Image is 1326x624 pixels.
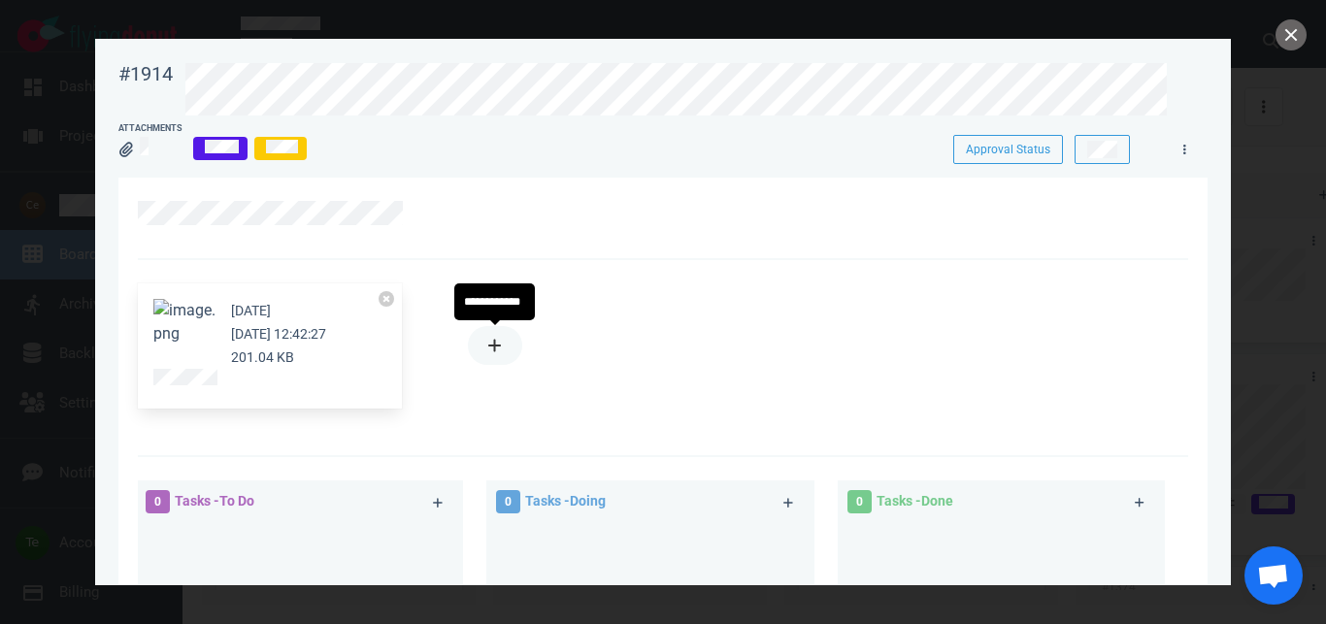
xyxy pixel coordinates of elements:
button: Zoom image [153,299,215,345]
small: [DATE] 12:42:27 [231,326,326,342]
span: 0 [146,490,170,513]
span: Tasks - Done [877,493,953,509]
small: [DATE] [231,303,271,318]
div: Attachments [118,122,182,136]
span: Tasks - Doing [525,493,606,509]
button: Approval Status [953,135,1063,164]
div: #1914 [118,62,173,86]
button: close [1276,19,1307,50]
span: 0 [496,490,520,513]
div: Chat abierto [1244,546,1303,605]
span: 0 [847,490,872,513]
small: 201.04 KB [231,349,294,365]
span: Tasks - To Do [175,493,254,509]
